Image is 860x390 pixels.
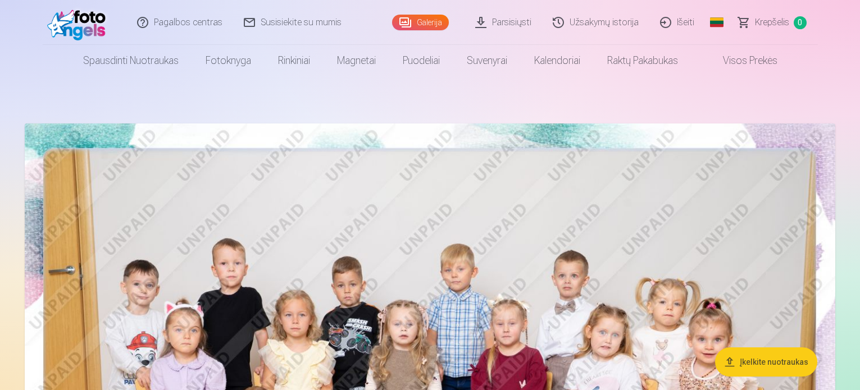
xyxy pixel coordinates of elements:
a: Raktų pakabukas [594,45,691,76]
button: Įkelkite nuotraukas [715,347,817,377]
a: Visos prekės [691,45,791,76]
a: Fotoknyga [192,45,265,76]
a: Magnetai [324,45,389,76]
img: /fa2 [47,4,112,40]
span: 0 [794,16,807,29]
span: Krepšelis [755,16,789,29]
a: Kalendoriai [521,45,594,76]
a: Galerija [392,15,449,30]
a: Puodeliai [389,45,453,76]
a: Suvenyrai [453,45,521,76]
a: Spausdinti nuotraukas [70,45,192,76]
a: Rinkiniai [265,45,324,76]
